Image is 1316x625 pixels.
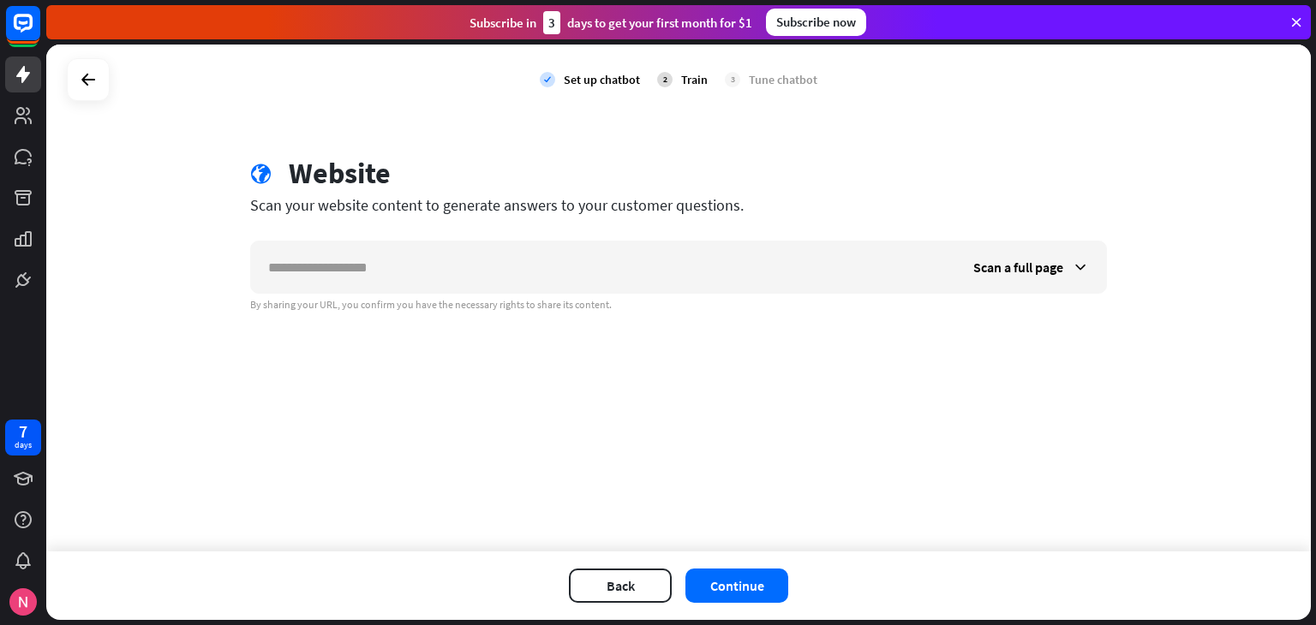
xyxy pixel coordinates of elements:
div: 3 [543,11,560,34]
i: check [540,72,555,87]
span: Scan a full page [973,259,1063,276]
button: Continue [685,568,788,603]
div: Train [681,72,708,87]
div: By sharing your URL, you confirm you have the necessary rights to share its content. [250,298,1107,312]
button: Open LiveChat chat widget [14,7,65,58]
a: 7 days [5,420,41,455]
button: Back [569,568,672,603]
div: Tune chatbot [749,72,817,87]
div: Set up chatbot [564,72,640,87]
div: 7 [19,424,27,439]
div: days [15,439,32,451]
div: 3 [725,72,740,87]
div: Website [289,156,391,191]
div: Subscribe in days to get your first month for $1 [470,11,752,34]
div: 2 [657,72,673,87]
i: globe [250,164,272,185]
div: Subscribe now [766,9,866,36]
div: Scan your website content to generate answers to your customer questions. [250,195,1107,215]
